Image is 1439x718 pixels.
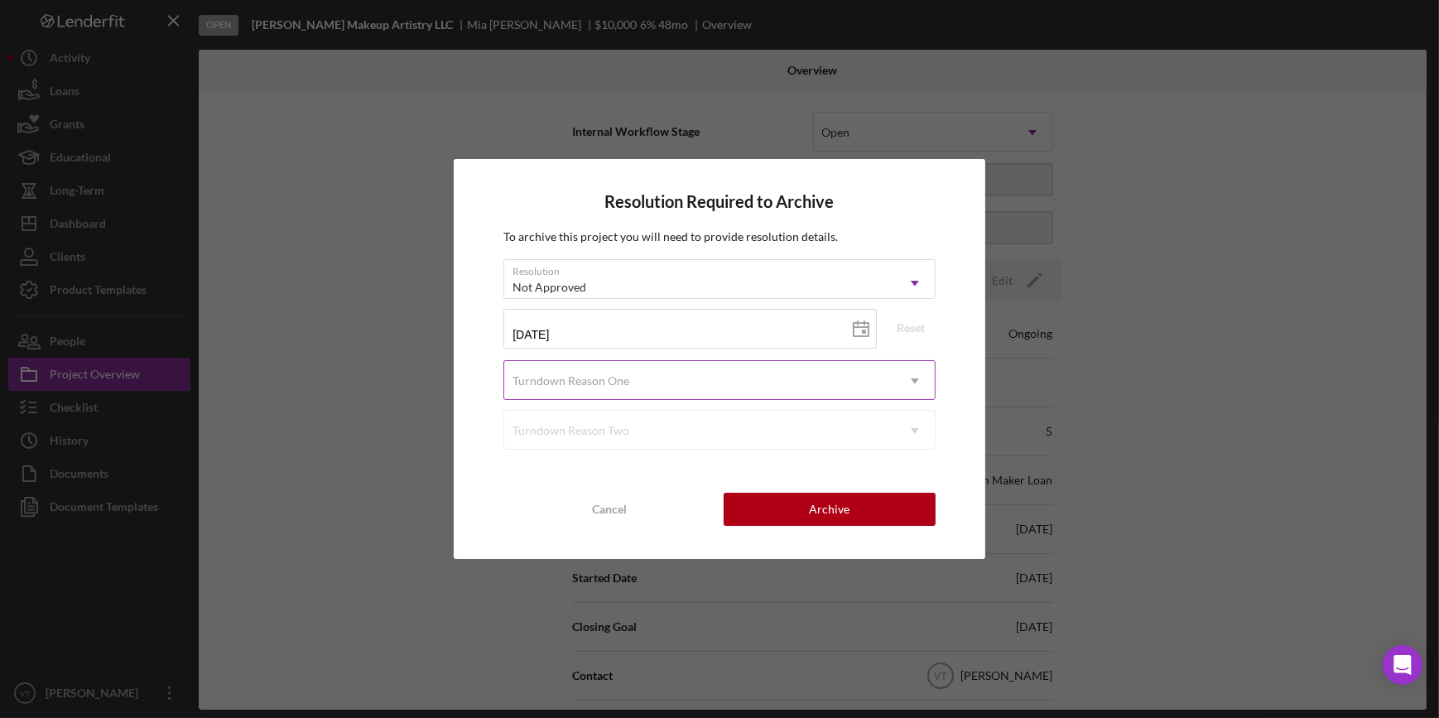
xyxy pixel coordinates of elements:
div: Cancel [592,493,627,526]
div: Open Intercom Messenger [1383,645,1422,685]
button: Cancel [503,493,715,526]
div: Archive [809,493,849,526]
button: Reset [886,316,936,340]
button: Archive [724,493,936,526]
div: Reset [897,316,925,340]
div: Not Approved [513,281,586,294]
p: To archive this project you will need to provide resolution details. [503,228,935,246]
h4: Resolution Required to Archive [503,192,935,211]
div: Turndown Reason One [513,374,629,388]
